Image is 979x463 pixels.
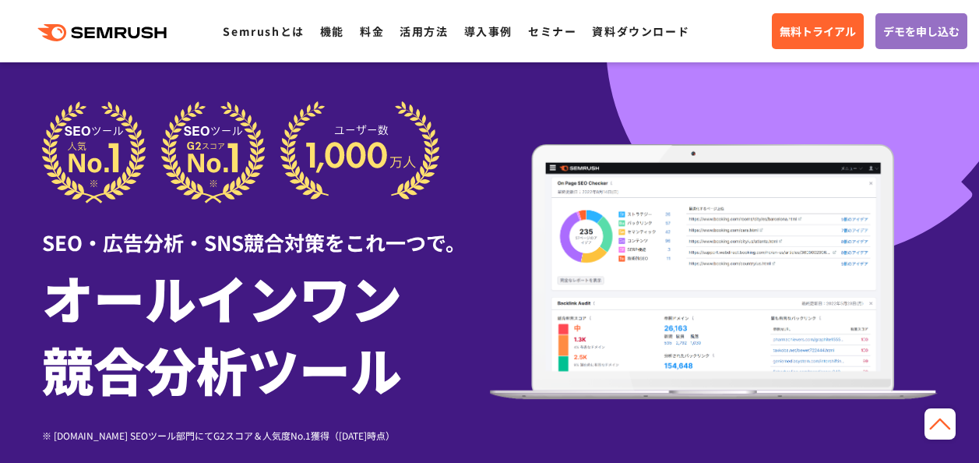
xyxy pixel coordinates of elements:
a: 無料トライアル [772,13,864,49]
div: SEO・広告分析・SNS競合対策をこれ一つで。 [42,203,490,257]
span: デモを申し込む [883,23,960,40]
a: 導入事例 [464,23,512,39]
a: 料金 [360,23,384,39]
a: セミナー [528,23,576,39]
a: Semrushとは [223,23,304,39]
a: 機能 [320,23,344,39]
h1: オールインワン 競合分析ツール [42,261,490,405]
a: 活用方法 [400,23,448,39]
div: ※ [DOMAIN_NAME] SEOツール部門にてG2スコア＆人気度No.1獲得（[DATE]時点） [42,428,490,443]
a: 資料ダウンロード [592,23,689,39]
span: 無料トライアル [780,23,856,40]
a: デモを申し込む [875,13,967,49]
